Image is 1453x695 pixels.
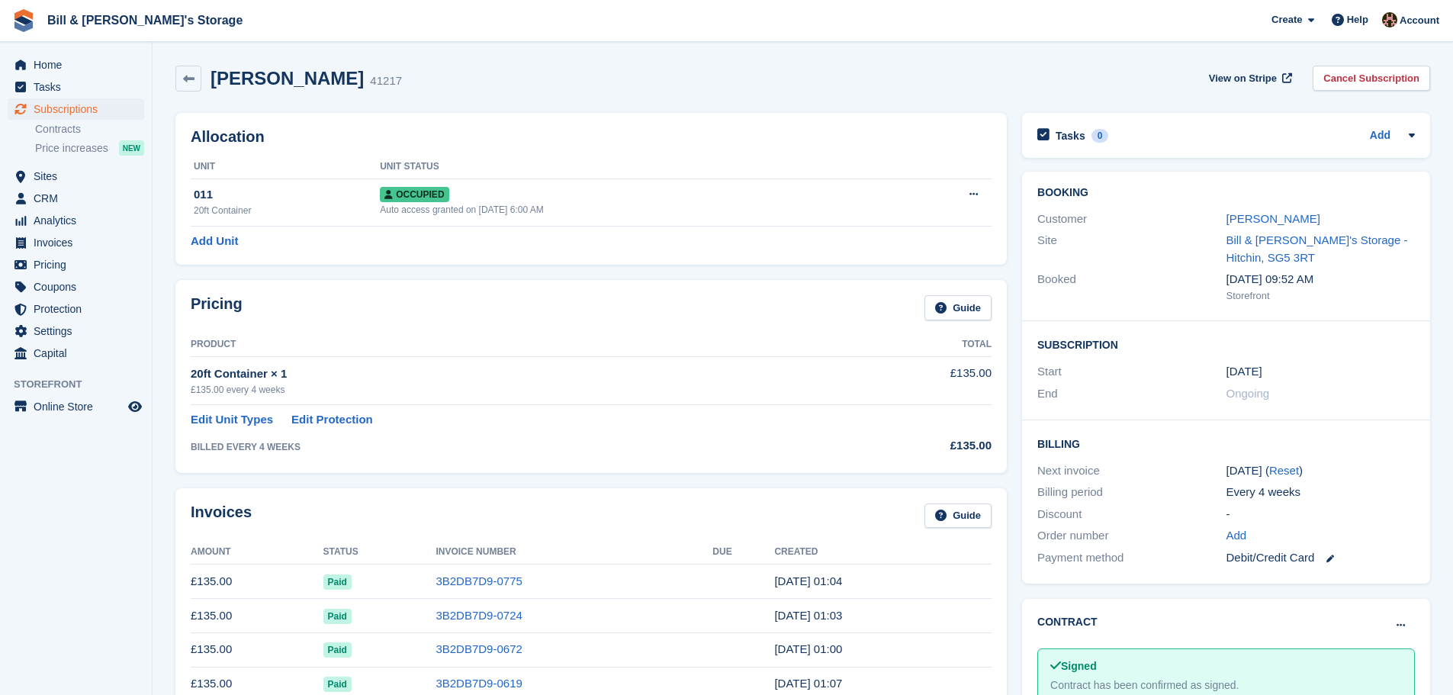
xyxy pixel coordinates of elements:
span: Paid [323,574,352,590]
th: Product [191,333,844,357]
div: Payment method [1037,549,1226,567]
a: menu [8,54,144,76]
span: Help [1347,12,1368,27]
span: Occupied [380,187,448,202]
img: Jack Bottesch [1382,12,1397,27]
h2: Contract [1037,614,1098,630]
a: Price increases NEW [35,140,144,156]
span: Create [1271,12,1302,27]
span: Invoices [34,232,125,253]
div: Discount [1037,506,1226,523]
span: Settings [34,320,125,342]
span: Protection [34,298,125,320]
span: Paid [323,642,352,658]
h2: Pricing [191,295,243,320]
div: Contract has been confirmed as signed. [1050,677,1402,693]
span: Sites [34,166,125,187]
th: Total [844,333,992,357]
time: 2024-05-22 00:00:00 UTC [1226,363,1262,381]
div: £135.00 [844,437,992,455]
a: 3B2DB7D9-0775 [436,574,522,587]
a: menu [8,320,144,342]
a: 3B2DB7D9-0672 [436,642,522,655]
div: - [1226,506,1415,523]
time: 2025-05-21 00:07:21 UTC [774,677,842,690]
time: 2025-08-13 00:04:43 UTC [774,574,842,587]
a: menu [8,298,144,320]
span: Coupons [34,276,125,298]
time: 2025-06-18 00:00:34 UTC [774,642,842,655]
div: 20ft Container × 1 [191,365,844,383]
a: 3B2DB7D9-0619 [436,677,522,690]
a: menu [8,276,144,298]
h2: [PERSON_NAME] [211,68,364,88]
a: Edit Unit Types [191,411,273,429]
div: Debit/Credit Card [1226,549,1415,567]
img: stora-icon-8386f47178a22dfd0bd8f6a31ec36ba5ce8667c1dd55bd0f319d3a0aa187defe.svg [12,9,35,32]
span: Home [34,54,125,76]
div: [DATE] ( ) [1226,462,1415,480]
div: BILLED EVERY 4 WEEKS [191,440,844,454]
span: View on Stripe [1209,71,1277,86]
time: 2025-07-16 00:03:01 UTC [774,609,842,622]
td: £135.00 [191,565,323,599]
a: Preview store [126,397,144,416]
span: Paid [323,609,352,624]
a: menu [8,210,144,231]
div: Booked [1037,271,1226,303]
a: menu [8,343,144,364]
a: Edit Protection [291,411,373,429]
span: Price increases [35,141,108,156]
h2: Allocation [191,128,992,146]
span: CRM [34,188,125,209]
div: Site [1037,232,1226,266]
th: Due [712,540,774,565]
div: End [1037,385,1226,403]
div: Order number [1037,527,1226,545]
a: menu [8,232,144,253]
th: Unit [191,155,380,179]
h2: Booking [1037,187,1415,199]
a: menu [8,166,144,187]
h2: Billing [1037,436,1415,451]
th: Invoice Number [436,540,712,565]
span: Pricing [34,254,125,275]
span: Capital [34,343,125,364]
a: Guide [924,504,992,529]
a: menu [8,254,144,275]
span: Paid [323,677,352,692]
a: 3B2DB7D9-0724 [436,609,522,622]
a: [PERSON_NAME] [1226,212,1320,225]
a: menu [8,98,144,120]
span: Online Store [34,396,125,417]
td: £135.00 [844,356,992,404]
a: Add [1226,527,1247,545]
th: Amount [191,540,323,565]
div: 41217 [370,72,402,90]
div: Every 4 weeks [1226,484,1415,501]
span: Subscriptions [34,98,125,120]
a: Cancel Subscription [1313,66,1430,91]
span: Account [1400,13,1439,28]
a: Add Unit [191,233,238,250]
div: Auto access granted on [DATE] 6:00 AM [380,203,892,217]
div: Next invoice [1037,462,1226,480]
div: 0 [1091,129,1109,143]
div: 20ft Container [194,204,380,217]
div: Storefront [1226,288,1415,304]
a: menu [8,396,144,417]
th: Created [774,540,992,565]
td: £135.00 [191,632,323,667]
a: Add [1370,127,1390,145]
h2: Subscription [1037,336,1415,352]
h2: Tasks [1056,129,1085,143]
div: Billing period [1037,484,1226,501]
h2: Invoices [191,504,252,529]
span: Ongoing [1226,387,1270,400]
span: Analytics [34,210,125,231]
th: Status [323,540,436,565]
div: 011 [194,186,380,204]
div: £135.00 every 4 weeks [191,383,844,397]
a: menu [8,76,144,98]
div: Signed [1050,658,1402,674]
